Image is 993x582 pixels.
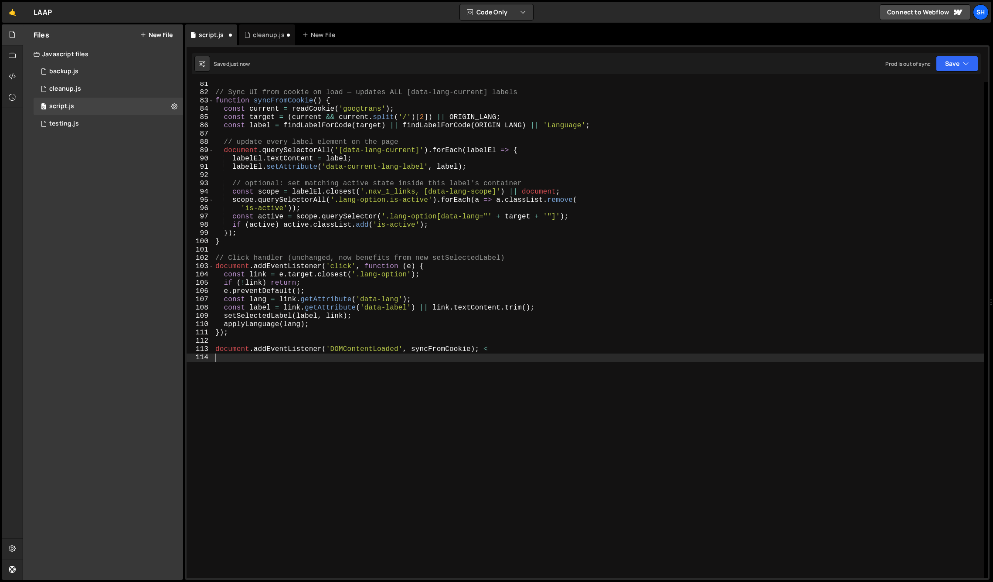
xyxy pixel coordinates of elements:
[187,138,214,146] div: 88
[187,279,214,287] div: 105
[34,115,183,133] div: 9752/26272.js
[187,271,214,279] div: 104
[187,287,214,296] div: 106
[187,312,214,320] div: 109
[214,60,250,68] div: Saved
[49,120,79,128] div: testing.js
[187,345,214,354] div: 113
[187,188,214,196] div: 94
[187,337,214,345] div: 112
[880,4,970,20] a: Connect to Webflow
[187,238,214,246] div: 100
[41,104,46,111] span: 0
[34,80,183,98] div: 9752/33746.js
[187,304,214,312] div: 108
[187,113,214,122] div: 85
[49,102,74,110] div: script.js
[187,213,214,221] div: 97
[187,171,214,180] div: 92
[253,31,285,39] div: cleanup.js
[187,329,214,337] div: 111
[187,130,214,138] div: 87
[34,63,183,80] div: 9752/21459.js
[2,2,23,23] a: 🤙
[187,155,214,163] div: 90
[199,31,224,39] div: script.js
[140,31,173,38] button: New File
[187,296,214,304] div: 107
[187,354,214,362] div: 114
[187,229,214,238] div: 99
[187,221,214,229] div: 98
[936,56,978,71] button: Save
[34,7,52,17] div: LAAP
[34,30,49,40] h2: Files
[187,163,214,171] div: 91
[23,45,183,63] div: Javascript files
[460,4,533,20] button: Code Only
[187,196,214,204] div: 95
[187,180,214,188] div: 93
[229,60,250,68] div: just now
[187,320,214,329] div: 110
[187,97,214,105] div: 83
[187,122,214,130] div: 86
[187,88,214,97] div: 82
[49,85,81,93] div: cleanup.js
[187,254,214,262] div: 102
[973,4,989,20] a: Sh
[187,246,214,254] div: 101
[187,105,214,113] div: 84
[187,262,214,271] div: 103
[49,68,78,75] div: backup.js
[885,60,931,68] div: Prod is out of sync
[187,146,214,155] div: 89
[302,31,339,39] div: New File
[187,204,214,213] div: 96
[34,98,183,115] div: 9752/21458.js
[187,80,214,88] div: 81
